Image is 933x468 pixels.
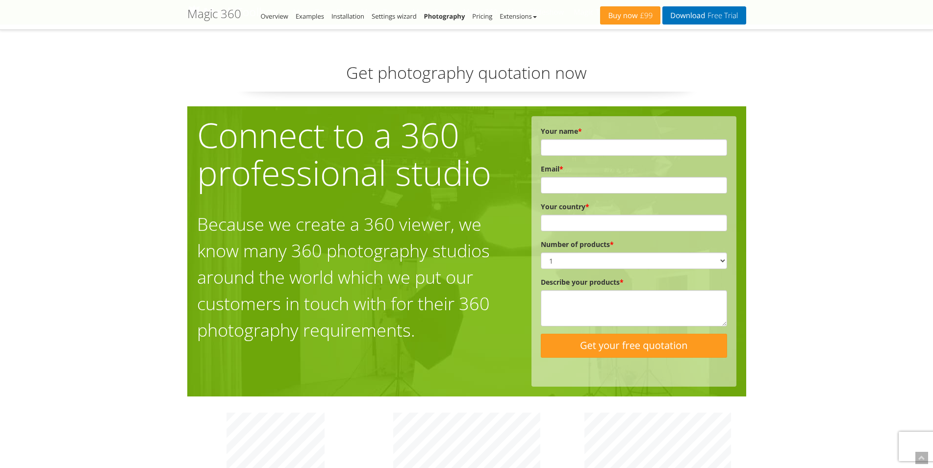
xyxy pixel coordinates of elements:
p: Get photography quotation now [187,61,746,92]
a: Examples [296,12,324,21]
span: £99 [638,12,653,20]
a: Settings wizard [372,12,417,21]
label: Your name [541,125,582,137]
label: Your country [541,201,589,212]
a: Installation [331,12,364,21]
label: Number of products [541,239,614,250]
h1: Because we create a 360 viewer, we know many 360 photography studios around the world which we pu... [187,201,507,344]
a: DownloadFree Trial [662,6,746,25]
a: Overview [261,12,288,21]
a: Extensions [500,12,536,21]
h1: Connect to a 360 professional studio [187,116,507,192]
label: Email [541,163,563,174]
form: Contact form [541,125,727,372]
span: Free Trial [705,12,738,20]
a: Photography [424,12,465,21]
h1: Magic 360 [187,7,241,20]
a: Buy now£99 [600,6,660,25]
a: Pricing [472,12,492,21]
label: Describe your products [541,276,624,288]
input: Get your free quotation [541,334,727,358]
